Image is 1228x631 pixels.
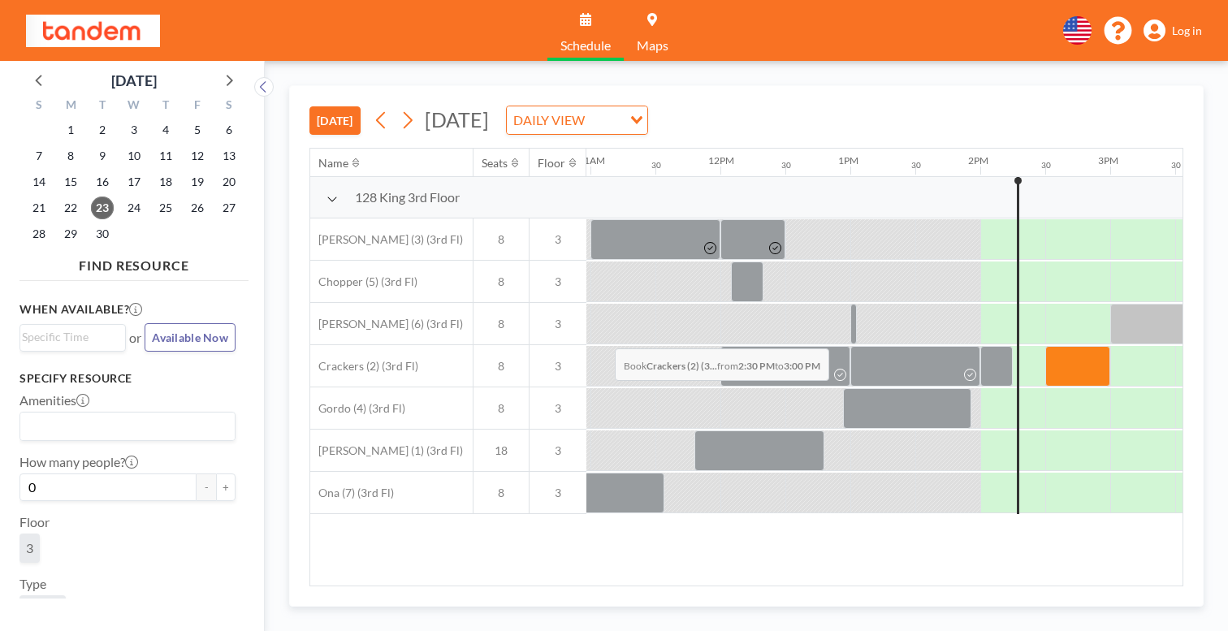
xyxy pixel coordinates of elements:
div: 30 [781,160,791,171]
div: M [55,96,87,117]
span: Thursday, September 4, 2025 [154,119,177,141]
span: 8 [473,401,529,416]
button: - [197,473,216,501]
div: Name [318,156,348,171]
span: Saturday, September 6, 2025 [218,119,240,141]
span: 8 [473,317,529,331]
span: 3 [530,232,586,247]
span: Sunday, September 21, 2025 [28,197,50,219]
span: 3 [26,540,33,556]
div: T [149,96,181,117]
label: Type [19,576,46,592]
div: 2PM [968,154,988,166]
span: 18 [473,443,529,458]
span: Ona (7) (3rd Fl) [310,486,394,500]
button: [DATE] [309,106,361,135]
span: Friday, September 12, 2025 [186,145,209,167]
span: 128 King 3rd Floor [355,189,460,205]
div: 11AM [578,154,605,166]
span: Wednesday, September 17, 2025 [123,171,145,193]
div: T [87,96,119,117]
span: 8 [473,359,529,374]
span: Saturday, September 20, 2025 [218,171,240,193]
span: [DATE] [425,107,489,132]
span: Thursday, September 11, 2025 [154,145,177,167]
span: Gordo (4) (3rd Fl) [310,401,405,416]
div: Search for option [20,325,125,349]
span: Wednesday, September 10, 2025 [123,145,145,167]
span: [PERSON_NAME] (6) (3rd Fl) [310,317,463,331]
div: S [213,96,244,117]
b: 2:30 PM [738,360,775,372]
span: 3 [530,317,586,331]
div: 30 [1171,160,1181,171]
span: Tuesday, September 30, 2025 [91,223,114,245]
div: 30 [911,160,921,171]
span: [PERSON_NAME] (1) (3rd Fl) [310,443,463,458]
label: How many people? [19,454,138,470]
div: 1PM [838,154,858,166]
span: Sunday, September 14, 2025 [28,171,50,193]
div: 12PM [708,154,734,166]
div: Search for option [507,106,647,134]
span: 8 [473,486,529,500]
span: 3 [530,486,586,500]
input: Search for option [590,110,620,131]
span: Friday, September 19, 2025 [186,171,209,193]
span: 8 [473,274,529,289]
span: Monday, September 22, 2025 [59,197,82,219]
span: Maps [637,39,668,52]
span: Tuesday, September 23, 2025 [91,197,114,219]
span: 8 [473,232,529,247]
span: 3 [530,401,586,416]
div: 30 [651,160,661,171]
input: Search for option [22,416,226,437]
span: Sunday, September 28, 2025 [28,223,50,245]
div: [DATE] [111,69,157,92]
span: Wednesday, September 24, 2025 [123,197,145,219]
div: S [24,96,55,117]
span: or [129,330,141,346]
span: [PERSON_NAME] (3) (3rd Fl) [310,232,463,247]
div: Floor [538,156,565,171]
span: Thursday, September 25, 2025 [154,197,177,219]
span: Friday, September 26, 2025 [186,197,209,219]
span: Monday, September 29, 2025 [59,223,82,245]
span: Monday, September 15, 2025 [59,171,82,193]
div: Seats [482,156,508,171]
div: W [119,96,150,117]
span: Tuesday, September 9, 2025 [91,145,114,167]
span: Thursday, September 18, 2025 [154,171,177,193]
span: DAILY VIEW [510,110,588,131]
span: Monday, September 8, 2025 [59,145,82,167]
input: Search for option [22,328,116,346]
a: Log in [1144,19,1202,42]
button: Available Now [145,323,236,352]
span: 3 [530,359,586,374]
button: + [216,473,236,501]
h4: FIND RESOURCE [19,251,249,274]
span: Tuesday, September 2, 2025 [91,119,114,141]
span: Book from to [615,348,829,381]
span: Sunday, September 7, 2025 [28,145,50,167]
span: Crackers (2) (3rd Fl) [310,359,418,374]
h3: Specify resource [19,371,236,386]
span: Monday, September 1, 2025 [59,119,82,141]
span: Available Now [152,331,228,344]
span: Log in [1172,24,1202,38]
span: Saturday, September 13, 2025 [218,145,240,167]
span: 3 [530,443,586,458]
span: Tuesday, September 16, 2025 [91,171,114,193]
div: 30 [1041,160,1051,171]
span: Chopper (5) (3rd Fl) [310,274,417,289]
label: Floor [19,514,50,530]
div: Search for option [20,413,235,440]
div: F [181,96,213,117]
img: organization-logo [26,15,160,47]
label: Amenities [19,392,89,408]
span: Saturday, September 27, 2025 [218,197,240,219]
span: Friday, September 5, 2025 [186,119,209,141]
span: 3 [530,274,586,289]
div: 3PM [1098,154,1118,166]
span: Schedule [560,39,611,52]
